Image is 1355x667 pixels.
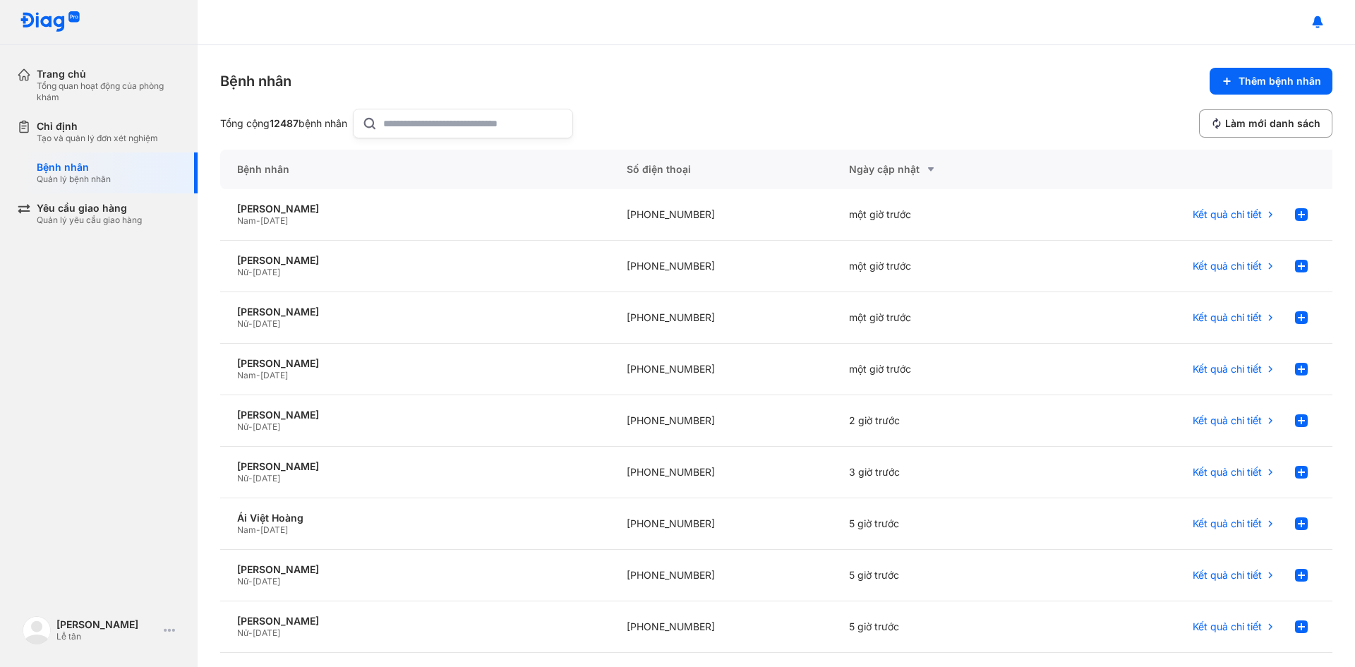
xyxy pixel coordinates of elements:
[253,421,280,432] span: [DATE]
[237,627,248,638] span: Nữ
[1193,517,1262,530] span: Kết quả chi tiết
[56,631,158,642] div: Lễ tân
[248,473,253,483] span: -
[610,150,832,189] div: Số điện thoại
[237,615,593,627] div: [PERSON_NAME]
[248,627,253,638] span: -
[610,498,832,550] div: [PHONE_NUMBER]
[832,189,1054,241] div: một giờ trước
[237,267,248,277] span: Nữ
[237,563,593,576] div: [PERSON_NAME]
[237,409,593,421] div: [PERSON_NAME]
[237,524,256,535] span: Nam
[220,71,291,91] div: Bệnh nhân
[237,421,248,432] span: Nữ
[260,370,288,380] span: [DATE]
[237,203,593,215] div: [PERSON_NAME]
[1199,109,1332,138] button: Làm mới danh sách
[1225,117,1320,130] span: Làm mới danh sách
[270,117,299,129] span: 12487
[20,11,80,33] img: logo
[248,267,253,277] span: -
[1193,620,1262,633] span: Kết quả chi tiết
[610,241,832,292] div: [PHONE_NUMBER]
[1193,260,1262,272] span: Kết quả chi tiết
[237,576,248,587] span: Nữ
[37,174,111,185] div: Quản lý bệnh nhân
[610,601,832,653] div: [PHONE_NUMBER]
[37,161,111,174] div: Bệnh nhân
[237,306,593,318] div: [PERSON_NAME]
[1193,414,1262,427] span: Kết quả chi tiết
[1210,68,1332,95] button: Thêm bệnh nhân
[253,267,280,277] span: [DATE]
[1193,208,1262,221] span: Kết quả chi tiết
[832,550,1054,601] div: 5 giờ trước
[610,550,832,601] div: [PHONE_NUMBER]
[253,318,280,329] span: [DATE]
[56,618,158,631] div: [PERSON_NAME]
[253,627,280,638] span: [DATE]
[248,318,253,329] span: -
[610,395,832,447] div: [PHONE_NUMBER]
[1239,75,1321,88] span: Thêm bệnh nhân
[37,133,158,144] div: Tạo và quản lý đơn xét nghiệm
[37,215,142,226] div: Quản lý yêu cầu giao hàng
[23,616,51,644] img: logo
[37,202,142,215] div: Yêu cầu giao hàng
[256,524,260,535] span: -
[849,161,1037,178] div: Ngày cập nhật
[248,421,253,432] span: -
[832,498,1054,550] div: 5 giờ trước
[253,473,280,483] span: [DATE]
[237,460,593,473] div: [PERSON_NAME]
[253,576,280,587] span: [DATE]
[832,395,1054,447] div: 2 giờ trước
[1193,363,1262,375] span: Kết quả chi tiết
[610,344,832,395] div: [PHONE_NUMBER]
[1193,311,1262,324] span: Kết quả chi tiết
[256,215,260,226] span: -
[37,68,181,80] div: Trang chủ
[610,447,832,498] div: [PHONE_NUMBER]
[37,120,158,133] div: Chỉ định
[237,473,248,483] span: Nữ
[832,241,1054,292] div: một giờ trước
[256,370,260,380] span: -
[237,512,593,524] div: Ái Việt Hoàng
[610,189,832,241] div: [PHONE_NUMBER]
[260,524,288,535] span: [DATE]
[1193,569,1262,582] span: Kết quả chi tiết
[237,254,593,267] div: [PERSON_NAME]
[610,292,832,344] div: [PHONE_NUMBER]
[248,576,253,587] span: -
[237,215,256,226] span: Nam
[220,150,610,189] div: Bệnh nhân
[237,318,248,329] span: Nữ
[237,370,256,380] span: Nam
[260,215,288,226] span: [DATE]
[237,357,593,370] div: [PERSON_NAME]
[832,344,1054,395] div: một giờ trước
[832,601,1054,653] div: 5 giờ trước
[220,117,347,130] div: Tổng cộng bệnh nhân
[37,80,181,103] div: Tổng quan hoạt động của phòng khám
[832,447,1054,498] div: 3 giờ trước
[832,292,1054,344] div: một giờ trước
[1193,466,1262,479] span: Kết quả chi tiết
